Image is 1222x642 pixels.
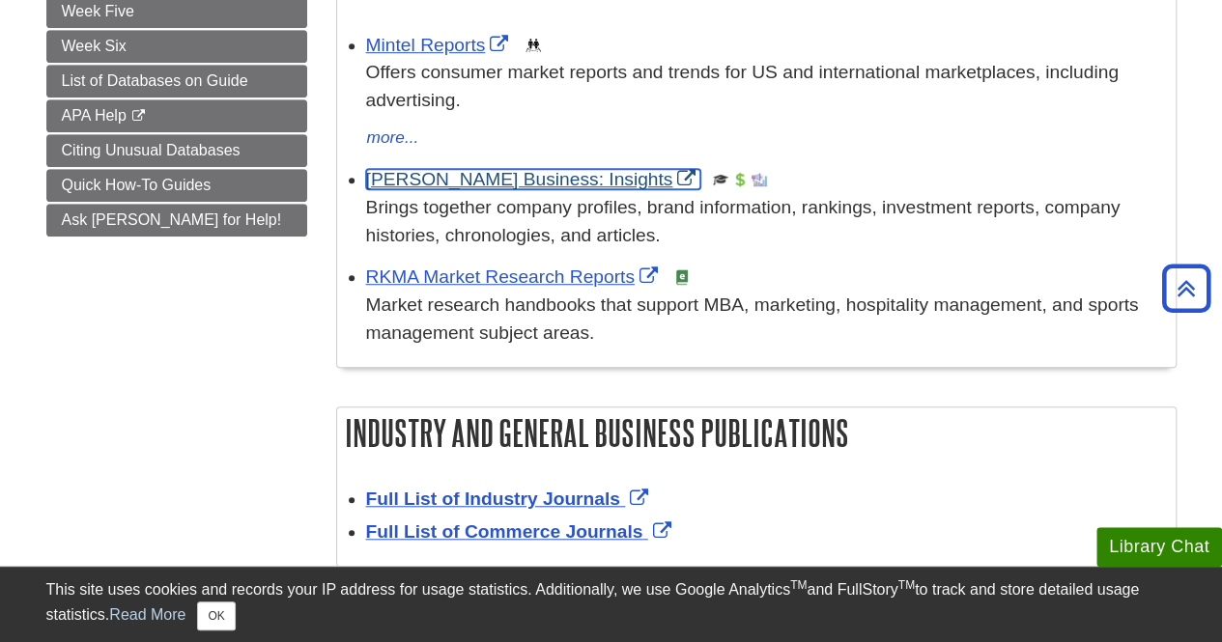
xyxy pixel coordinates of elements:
[752,172,767,187] img: Industry Report
[46,65,307,98] a: List of Databases on Guide
[366,488,654,509] a: Link opens in new window
[366,35,514,55] a: Link opens in new window
[62,38,127,54] span: Week Six
[109,606,185,623] a: Read More
[62,72,248,89] span: List of Databases on Guide
[366,125,420,152] button: more...
[898,578,915,592] sup: TM
[1155,275,1217,301] a: Back to Top
[366,266,663,287] a: Link opens in new window
[366,521,676,542] a: Link opens in new window
[130,110,147,123] i: This link opens in a new window
[46,578,1177,630] div: This site uses cookies and records your IP address for usage statistics. Additionally, we use Goo...
[790,578,807,592] sup: TM
[366,169,701,189] a: Link opens in new window
[366,292,1166,348] p: Market research handbooks that support MBA, marketing, hospitality management, and sports managem...
[62,211,282,228] span: Ask [PERSON_NAME] for Help!
[1096,527,1222,567] button: Library Chat
[46,134,307,167] a: Citing Unusual Databases
[674,269,690,285] img: e-Book
[62,177,212,193] span: Quick How-To Guides
[46,99,307,132] a: APA Help
[337,407,1176,459] h2: Industry and General Business Publications
[62,107,127,124] span: APA Help
[713,172,728,187] img: Scholarly or Peer Reviewed
[62,142,241,158] span: Citing Unusual Databases
[366,521,643,542] b: Full List of Commerce Journals
[366,488,620,509] b: Full List of Industry Journals
[197,601,235,630] button: Close
[46,30,307,63] a: Week Six
[366,59,1166,115] p: Offers consumer market reports and trends for US and international marketplaces, including advert...
[46,204,307,237] a: Ask [PERSON_NAME] for Help!
[732,172,748,187] img: Financial Report
[62,3,134,19] span: Week Five
[526,38,541,53] img: Demographics
[366,194,1166,250] p: Brings together company profiles, brand information, rankings, investment reports, company histor...
[46,169,307,202] a: Quick How-To Guides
